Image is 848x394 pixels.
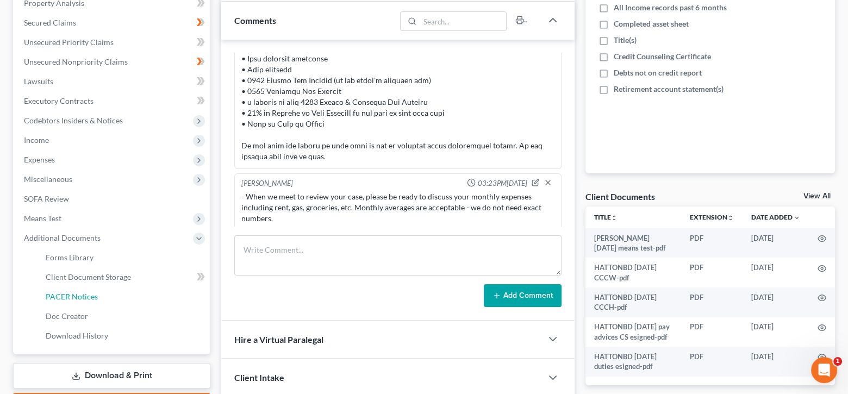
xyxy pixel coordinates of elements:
[24,96,93,105] span: Executory Contracts
[15,13,210,33] a: Secured Claims
[46,253,93,262] span: Forms Library
[24,233,101,242] span: Additional Documents
[234,15,276,26] span: Comments
[585,228,681,258] td: [PERSON_NAME] [DATE] means test-pdf
[811,357,837,383] iframe: Intercom live chat
[681,317,743,347] td: PDF
[24,57,128,66] span: Unsecured Nonpriority Claims
[585,287,681,317] td: HATTONBD [DATE] CCCH-pdf
[24,194,69,203] span: SOFA Review
[241,191,554,224] div: - When we meet to review your case, please be ready to discuss your monthly expenses including re...
[46,292,98,301] span: PACER Notices
[743,258,809,287] td: [DATE]
[614,2,727,13] span: All Income records past 6 months
[15,52,210,72] a: Unsecured Nonpriority Claims
[585,191,655,202] div: Client Documents
[833,357,842,366] span: 1
[234,372,284,383] span: Client Intake
[24,77,53,86] span: Lawsuits
[37,307,210,326] a: Doc Creator
[420,12,507,30] input: Search...
[727,215,734,221] i: unfold_more
[24,18,76,27] span: Secured Claims
[37,267,210,287] a: Client Document Storage
[478,178,527,189] span: 03:23PM[DATE]
[24,174,72,184] span: Miscellaneous
[241,178,293,189] div: [PERSON_NAME]
[743,228,809,258] td: [DATE]
[594,213,618,221] a: Titleunfold_more
[37,326,210,346] a: Download History
[234,334,323,345] span: Hire a Virtual Paralegal
[15,189,210,209] a: SOFA Review
[611,215,618,221] i: unfold_more
[15,72,210,91] a: Lawsuits
[743,347,809,377] td: [DATE]
[585,347,681,377] td: HATTONBD [DATE] duties esigned-pdf
[585,317,681,347] td: HATTONBD [DATE] pay advices CS esigned-pdf
[24,37,114,47] span: Unsecured Priority Claims
[15,33,210,52] a: Unsecured Priority Claims
[46,272,131,282] span: Client Document Storage
[614,35,637,46] span: Title(s)
[614,84,724,95] span: Retirement account statement(s)
[24,116,123,125] span: Codebtors Insiders & Notices
[803,192,831,200] a: View All
[13,363,210,389] a: Download & Print
[794,215,800,221] i: expand_more
[681,228,743,258] td: PDF
[46,331,108,340] span: Download History
[681,347,743,377] td: PDF
[614,18,689,29] span: Completed asset sheet
[743,287,809,317] td: [DATE]
[37,287,210,307] a: PACER Notices
[690,213,734,221] a: Extensionunfold_more
[37,248,210,267] a: Forms Library
[24,214,61,223] span: Means Test
[585,258,681,287] td: HATTONBD [DATE] CCCW-pdf
[751,213,800,221] a: Date Added expand_more
[15,91,210,111] a: Executory Contracts
[614,51,711,62] span: Credit Counseling Certificate
[24,155,55,164] span: Expenses
[484,284,562,307] button: Add Comment
[24,135,49,145] span: Income
[681,287,743,317] td: PDF
[614,67,702,78] span: Debts not on credit report
[743,317,809,347] td: [DATE]
[46,311,88,321] span: Doc Creator
[681,258,743,287] td: PDF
